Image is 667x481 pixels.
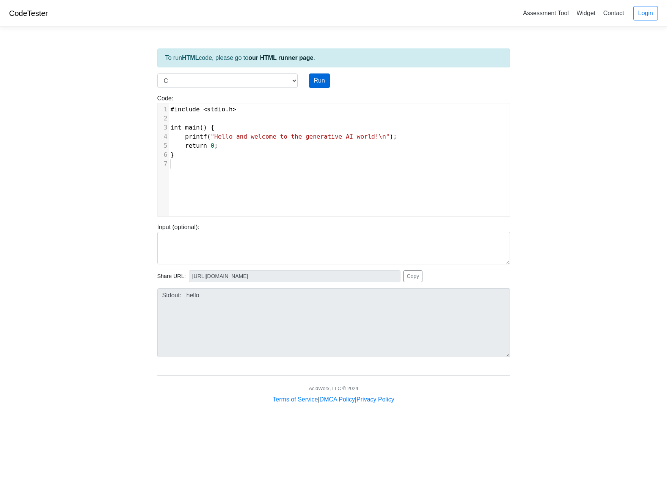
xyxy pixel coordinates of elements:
input: No share available yet [189,270,400,282]
a: Login [633,6,658,20]
div: 7 [158,159,169,169]
a: Privacy Policy [356,396,394,403]
span: . [171,106,237,113]
div: | | [273,395,394,404]
div: To run code, please go to . [157,48,510,67]
span: printf [185,133,207,140]
div: Code: [152,94,516,217]
div: 6 [158,150,169,159]
div: 3 [158,123,169,132]
button: Run [309,73,330,88]
span: () { [171,124,215,131]
div: 2 [158,114,169,123]
button: Copy [403,270,423,282]
a: DMCA Policy [320,396,355,403]
span: 0 [210,142,214,149]
span: Share URL: [157,272,186,281]
a: Assessment Tool [520,7,572,19]
span: ; [171,142,218,149]
span: main [185,124,200,131]
a: our HTML runner page [248,55,313,61]
div: Input (optional): [152,223,516,264]
span: "Hello and welcome to the generative AI world!\n" [210,133,389,140]
a: CodeTester [9,9,48,17]
div: AcidWorx, LLC © 2024 [309,385,358,392]
span: h [229,106,233,113]
span: < [203,106,207,113]
a: Widget [573,7,598,19]
span: } [171,151,174,158]
div: 1 [158,105,169,114]
span: int [171,124,182,131]
span: #include [171,106,200,113]
div: 5 [158,141,169,150]
span: > [232,106,236,113]
strong: HTML [182,55,199,61]
div: 4 [158,132,169,141]
span: stdio [207,106,225,113]
span: ( ); [171,133,397,140]
span: return [185,142,207,149]
a: Contact [600,7,627,19]
a: Terms of Service [273,396,318,403]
